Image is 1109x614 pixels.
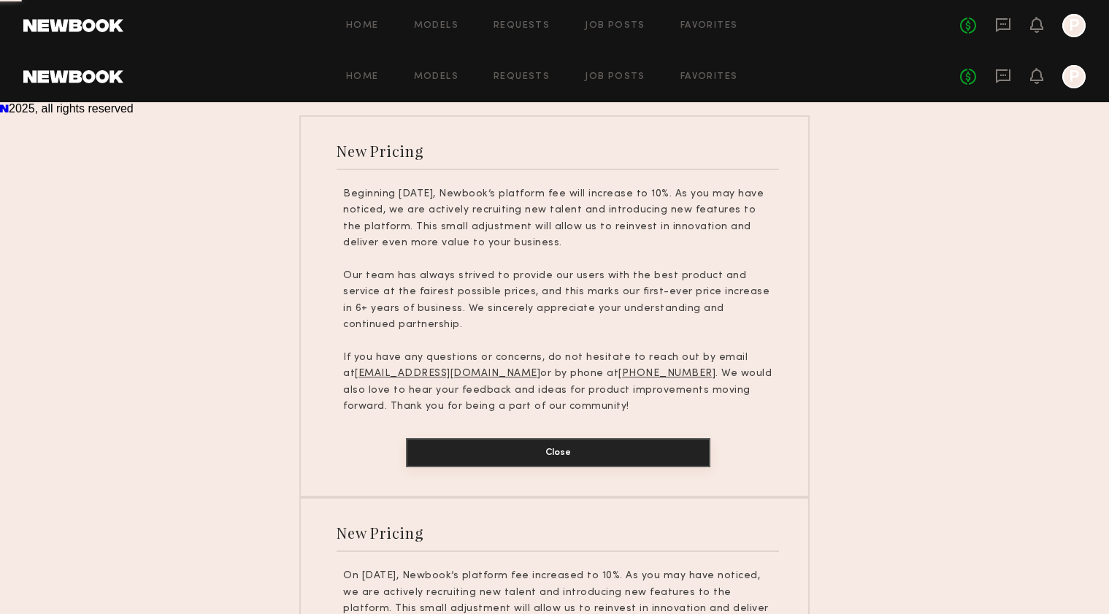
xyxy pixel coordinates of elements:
[1062,14,1086,37] a: P
[406,438,710,467] button: Close
[414,21,458,31] a: Models
[346,21,379,31] a: Home
[1062,65,1086,88] a: P
[680,72,738,82] a: Favorites
[343,268,772,334] p: Our team has always strived to provide our users with the best product and service at the fairest...
[9,102,134,115] span: 2025, all rights reserved
[343,186,772,252] p: Beginning [DATE], Newbook’s platform fee will increase to 10%. As you may have noticed, we are ac...
[680,21,738,31] a: Favorites
[346,72,379,82] a: Home
[585,21,645,31] a: Job Posts
[337,523,423,542] div: New Pricing
[494,21,550,31] a: Requests
[585,72,645,82] a: Job Posts
[343,350,772,415] p: If you have any questions or concerns, do not hesitate to reach out by email at or by phone at . ...
[494,72,550,82] a: Requests
[414,72,458,82] a: Models
[355,369,540,378] u: [EMAIL_ADDRESS][DOMAIN_NAME]
[618,369,715,378] u: [PHONE_NUMBER]
[337,141,423,161] div: New Pricing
